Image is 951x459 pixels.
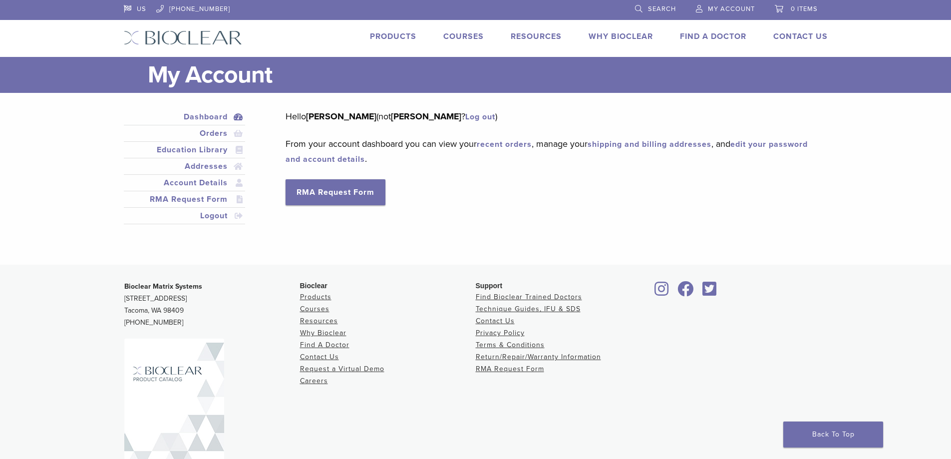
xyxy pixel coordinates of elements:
[477,139,532,149] a: recent orders
[791,5,818,13] span: 0 items
[300,353,339,361] a: Contact Us
[124,281,300,329] p: [STREET_ADDRESS] Tacoma, WA 98409 [PHONE_NUMBER]
[651,287,672,297] a: Bioclear
[300,377,328,385] a: Careers
[300,317,338,325] a: Resources
[286,109,812,124] p: Hello (not ? )
[300,341,349,349] a: Find A Doctor
[300,365,384,373] a: Request a Virtual Demo
[126,127,244,139] a: Orders
[370,31,416,41] a: Products
[300,305,329,313] a: Courses
[286,179,385,205] a: RMA Request Form
[306,111,376,122] strong: [PERSON_NAME]
[680,31,746,41] a: Find A Doctor
[476,282,503,290] span: Support
[708,5,755,13] span: My Account
[126,210,244,222] a: Logout
[126,193,244,205] a: RMA Request Form
[300,293,331,301] a: Products
[124,109,246,236] nav: Account pages
[674,287,697,297] a: Bioclear
[783,422,883,448] a: Back To Top
[589,31,653,41] a: Why Bioclear
[476,317,515,325] a: Contact Us
[124,282,202,291] strong: Bioclear Matrix Systems
[699,287,720,297] a: Bioclear
[476,329,525,337] a: Privacy Policy
[476,365,544,373] a: RMA Request Form
[124,30,242,45] img: Bioclear
[773,31,828,41] a: Contact Us
[511,31,562,41] a: Resources
[476,293,582,301] a: Find Bioclear Trained Doctors
[286,136,812,166] p: From your account dashboard you can view your , manage your , and .
[126,177,244,189] a: Account Details
[148,57,828,93] h1: My Account
[126,144,244,156] a: Education Library
[126,111,244,123] a: Dashboard
[476,353,601,361] a: Return/Repair/Warranty Information
[588,139,711,149] a: shipping and billing addresses
[476,341,545,349] a: Terms & Conditions
[476,305,581,313] a: Technique Guides, IFU & SDS
[465,112,495,122] a: Log out
[300,282,327,290] span: Bioclear
[648,5,676,13] span: Search
[300,329,346,337] a: Why Bioclear
[126,160,244,172] a: Addresses
[443,31,484,41] a: Courses
[391,111,461,122] strong: [PERSON_NAME]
